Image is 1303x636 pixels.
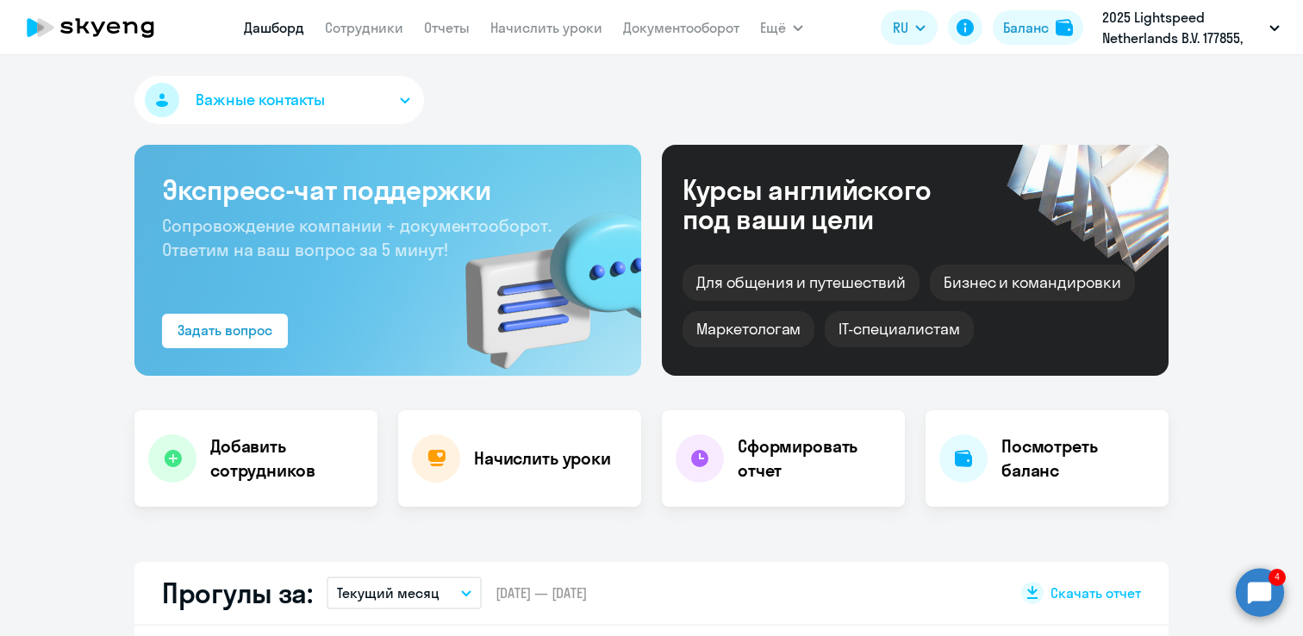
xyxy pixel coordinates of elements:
[196,89,325,111] span: Важные контакты
[683,175,977,234] div: Курсы английского под ваши цели
[325,19,403,36] a: Сотрудники
[1001,434,1155,483] h4: Посмотреть баланс
[1094,7,1288,48] button: 2025 Lightspeed Netherlands B.V. 177855, [GEOGRAPHIC_DATA], ООО
[893,17,908,38] span: RU
[760,10,803,45] button: Ещё
[210,434,364,483] h4: Добавить сотрудников
[930,265,1135,301] div: Бизнес и командировки
[327,577,482,609] button: Текущий месяц
[474,446,611,471] h4: Начислить уроки
[178,320,272,340] div: Задать вопрос
[496,583,587,602] span: [DATE] — [DATE]
[760,17,786,38] span: Ещё
[683,265,920,301] div: Для общения и путешествий
[490,19,602,36] a: Начислить уроки
[1051,583,1141,602] span: Скачать отчет
[993,10,1083,45] button: Балансbalance
[162,576,313,610] h2: Прогулы за:
[1102,7,1262,48] p: 2025 Lightspeed Netherlands B.V. 177855, [GEOGRAPHIC_DATA], ООО
[1003,17,1049,38] div: Баланс
[1056,19,1073,36] img: balance
[738,434,891,483] h4: Сформировать отчет
[825,311,973,347] div: IT-специалистам
[244,19,304,36] a: Дашборд
[134,76,424,124] button: Важные контакты
[162,215,552,260] span: Сопровождение компании + документооборот. Ответим на ваш вопрос за 5 минут!
[683,311,814,347] div: Маркетологам
[424,19,470,36] a: Отчеты
[623,19,739,36] a: Документооборот
[881,10,938,45] button: RU
[440,182,641,376] img: bg-img
[162,172,614,207] h3: Экспресс-чат поддержки
[162,314,288,348] button: Задать вопрос
[337,583,440,603] p: Текущий месяц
